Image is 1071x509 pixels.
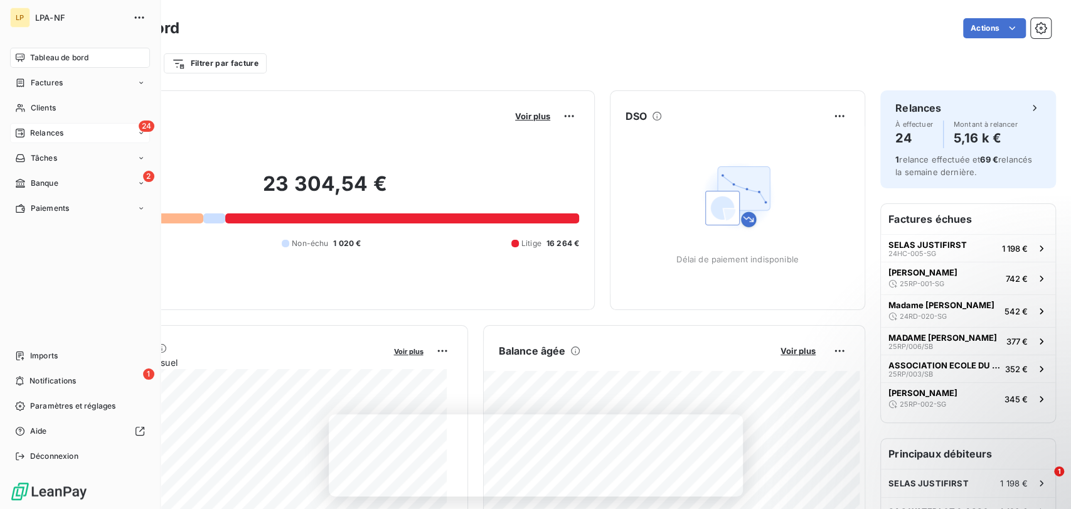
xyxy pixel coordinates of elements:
span: Montant à relancer [954,121,1018,128]
h6: DSO [626,109,647,124]
span: 25RP/003/SB [888,370,933,378]
span: 542 € [1004,306,1028,316]
span: LPA-NF [35,13,125,23]
span: 1 [1054,466,1064,476]
span: Paramètres et réglages [30,400,115,412]
span: 742 € [1006,274,1028,284]
a: Paiements [10,198,150,218]
span: SELAS JUSTIFIRST [888,240,967,250]
span: Tâches [31,153,57,164]
span: 1 020 € [333,238,361,249]
img: Empty state [698,156,778,237]
a: Paramètres et réglages [10,396,150,416]
a: 24Relances [10,123,150,143]
h4: 5,16 k € [954,128,1018,148]
iframe: Intercom live chat [1028,466,1058,496]
span: 24 [139,121,154,132]
span: SELAS JUSTIFIRST [888,478,968,488]
h6: Balance âgée [499,343,566,358]
span: 2 [143,171,154,182]
a: Tâches [10,148,150,168]
div: LP [10,8,30,28]
h6: Factures échues [881,204,1055,234]
span: Relances [30,127,63,139]
span: 377 € [1006,336,1028,346]
span: Chiffre d'affaires mensuel [71,356,385,369]
span: Imports [30,350,58,362]
a: 2Banque [10,173,150,193]
span: Aide [30,426,47,437]
span: À effectuer [895,121,933,128]
button: MADAME [PERSON_NAME]25RP/006/SB377 € [881,327,1055,355]
iframe: Enquête de LeanPay [329,414,743,496]
button: Voir plus [390,345,427,356]
span: Non-échu [292,238,328,249]
h2: 23 304,54 € [71,171,579,209]
span: 352 € [1005,364,1028,374]
a: Clients [10,98,150,118]
h6: Relances [895,100,941,115]
button: Voir plus [511,110,554,122]
button: Filtrer par facture [164,53,267,73]
span: ASSOCIATION ECOLE DU CHAT [888,360,1000,370]
span: Paiements [31,203,69,214]
button: Actions [963,18,1026,38]
span: 1 [143,368,154,380]
span: 25RP/006/SB [888,343,933,350]
button: Voir plus [777,345,819,356]
h4: 24 [895,128,933,148]
a: Factures [10,73,150,93]
span: 1 [895,154,899,164]
span: Banque [31,178,58,189]
span: 1 198 € [1002,244,1028,254]
span: Factures [31,77,63,88]
span: 16 264 € [546,238,579,249]
span: [PERSON_NAME] [888,267,957,277]
span: 24RD-020-SG [900,313,947,320]
span: Déconnexion [30,451,78,462]
a: Imports [10,346,150,366]
a: Tableau de bord [10,48,150,68]
span: Voir plus [781,346,816,356]
a: Aide [10,421,150,441]
span: Madame [PERSON_NAME] [888,300,994,310]
button: ASSOCIATION ECOLE DU CHAT25RP/003/SB352 € [881,355,1055,382]
span: MADAME [PERSON_NAME] [888,333,997,343]
span: Tableau de bord [30,52,88,63]
span: 69 € [980,154,998,164]
span: 24HC-005-SG [888,250,936,257]
span: Litige [521,238,541,249]
span: relance effectuée et relancés la semaine dernière. [895,154,1032,177]
span: 1 198 € [1000,478,1028,488]
span: Voir plus [515,111,550,121]
span: 25RP-001-SG [900,280,944,287]
span: Notifications [29,375,76,387]
span: Délai de paiement indisponible [676,254,799,264]
button: [PERSON_NAME]25RP-002-SG345 € [881,382,1055,415]
button: [PERSON_NAME]25RP-001-SG742 € [881,262,1055,294]
button: Madame [PERSON_NAME]24RD-020-SG542 € [881,294,1055,327]
span: Clients [31,102,56,114]
img: Logo LeanPay [10,481,88,501]
span: Voir plus [394,347,424,356]
iframe: Intercom notifications message [820,387,1071,475]
button: SELAS JUSTIFIRST24HC-005-SG1 198 € [881,234,1055,262]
